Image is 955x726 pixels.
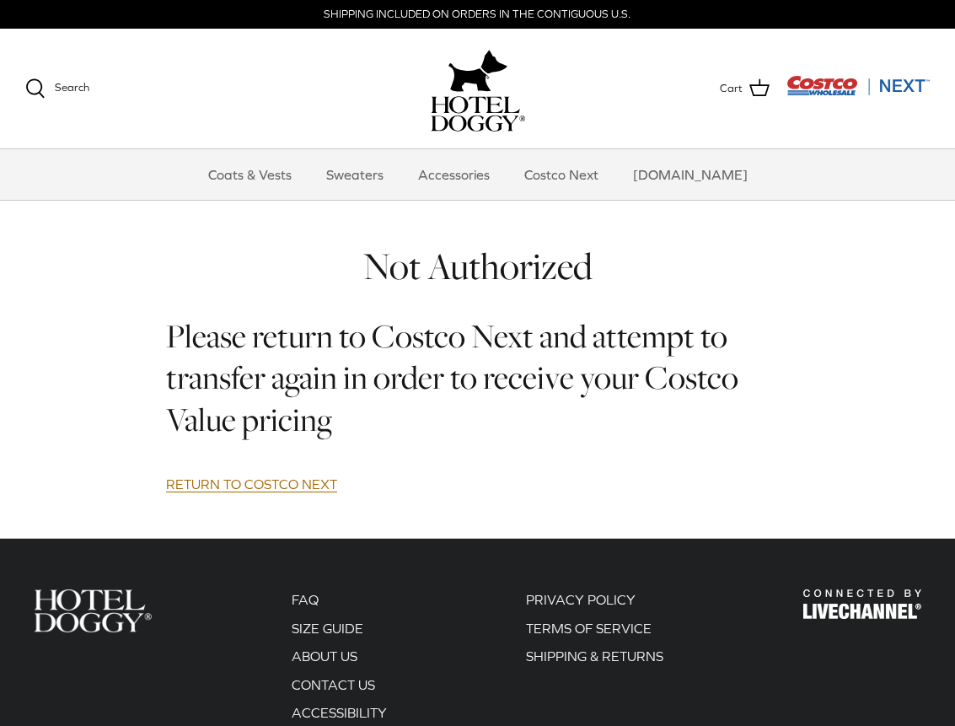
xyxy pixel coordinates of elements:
a: CONTACT US [292,677,375,692]
img: hoteldoggy.com [448,46,507,96]
a: FAQ [292,592,319,607]
img: Hotel Doggy Costco Next [803,589,921,619]
img: hoteldoggycom [431,96,525,132]
h1: Not Authorized [166,243,790,290]
a: SIZE GUIDE [292,621,363,636]
a: Visit Costco Next [786,86,930,99]
a: ABOUT US [292,648,357,664]
a: Accessories [403,149,505,200]
a: [DOMAIN_NAME] [618,149,763,200]
a: PRIVACY POLICY [526,592,636,607]
a: Cart [720,78,770,99]
span: Search [55,81,89,94]
a: Sweaters [311,149,399,200]
a: RETURN TO COSTCO NEXT [166,476,337,492]
a: SHIPPING & RETURNS [526,648,663,664]
a: Search [25,78,89,99]
a: ACCESSIBILITY [292,705,387,720]
a: hoteldoggy.com hoteldoggycom [431,46,525,132]
img: Hotel Doggy Costco Next [34,589,152,632]
img: Costco Next [786,75,930,96]
a: TERMS OF SERVICE [526,621,652,636]
a: Costco Next [509,149,614,200]
span: Cart [720,80,743,98]
h2: Please return to Costco Next and attempt to transfer again in order to receive your Costco Value ... [166,315,790,440]
a: Coats & Vests [193,149,307,200]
